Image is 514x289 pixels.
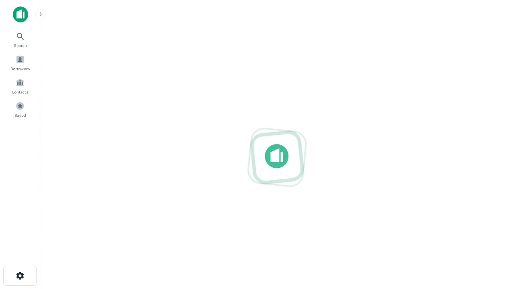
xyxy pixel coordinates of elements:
span: Borrowers [10,65,30,72]
a: Search [2,28,38,50]
a: Saved [2,98,38,120]
span: Search [14,42,27,49]
a: Borrowers [2,52,38,73]
span: Saved [14,112,26,118]
iframe: Chat Widget [474,199,514,238]
span: Contacts [12,89,28,95]
a: Contacts [2,75,38,97]
img: capitalize-icon.png [13,6,28,22]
